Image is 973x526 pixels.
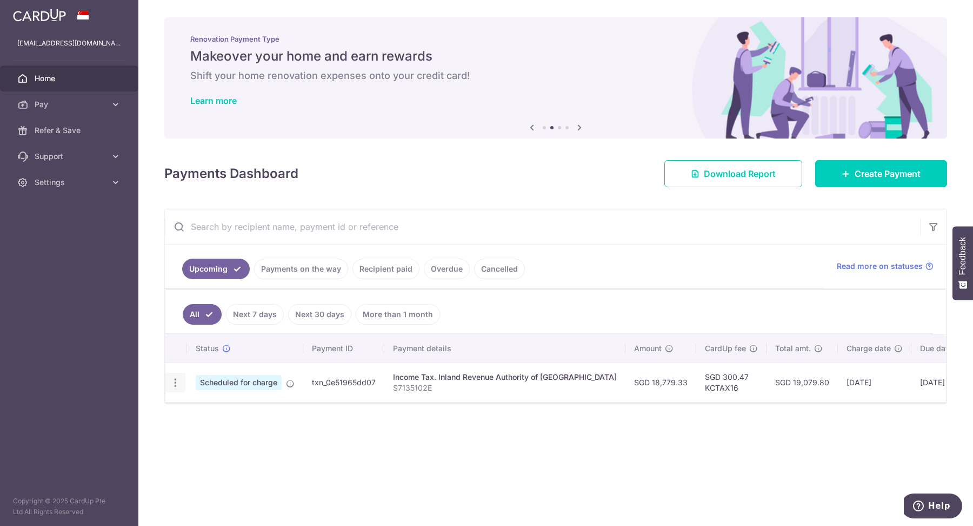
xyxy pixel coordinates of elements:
[35,125,106,136] span: Refer & Save
[775,343,811,354] span: Total amt.
[190,69,921,82] h6: Shift your home renovation expenses onto your credit card!
[705,343,746,354] span: CardUp fee
[704,167,776,180] span: Download Report
[165,209,921,244] input: Search by recipient name, payment id or reference
[952,226,973,300] button: Feedback - Show survey
[911,363,973,402] td: [DATE]
[254,259,348,279] a: Payments on the way
[356,304,440,325] a: More than 1 month
[838,363,911,402] td: [DATE]
[35,151,106,162] span: Support
[696,363,767,402] td: SGD 300.47 KCTAX16
[183,304,222,325] a: All
[164,164,298,183] h4: Payments Dashboard
[904,494,962,521] iframe: Opens a widget where you can find more information
[35,99,106,110] span: Pay
[182,259,250,279] a: Upcoming
[226,304,284,325] a: Next 7 days
[190,35,921,43] p: Renovation Payment Type
[424,259,470,279] a: Overdue
[303,334,384,363] th: Payment ID
[837,261,923,272] span: Read more on statuses
[664,160,802,187] a: Download Report
[920,343,952,354] span: Due date
[767,363,838,402] td: SGD 19,079.80
[474,259,525,279] a: Cancelled
[958,237,968,275] span: Feedback
[837,261,934,272] a: Read more on statuses
[196,343,219,354] span: Status
[288,304,351,325] a: Next 30 days
[35,177,106,188] span: Settings
[35,73,106,84] span: Home
[352,259,419,279] a: Recipient paid
[13,9,66,22] img: CardUp
[190,48,921,65] h5: Makeover your home and earn rewards
[196,375,282,390] span: Scheduled for charge
[384,334,625,363] th: Payment details
[303,363,384,402] td: txn_0e51965dd07
[164,17,947,139] img: Renovation banner
[815,160,947,187] a: Create Payment
[190,95,237,106] a: Learn more
[855,167,921,180] span: Create Payment
[393,372,617,383] div: Income Tax. Inland Revenue Authority of [GEOGRAPHIC_DATA]
[634,343,662,354] span: Amount
[625,363,696,402] td: SGD 18,779.33
[847,343,891,354] span: Charge date
[393,383,617,393] p: S7135102E
[17,38,121,49] p: [EMAIL_ADDRESS][DOMAIN_NAME]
